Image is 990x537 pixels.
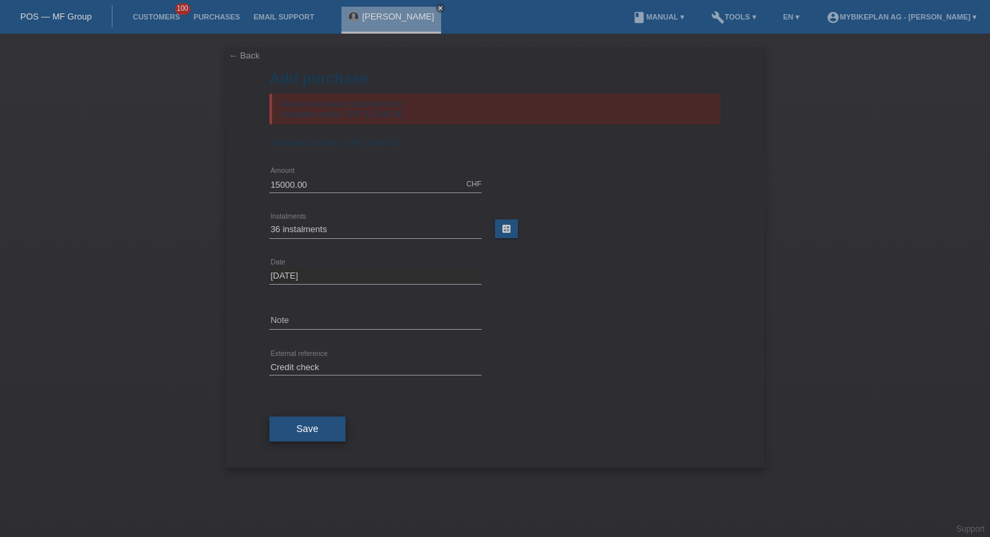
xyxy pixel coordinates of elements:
[269,138,339,148] span: Available amount:
[187,13,246,21] a: Purchases
[704,13,763,21] a: buildTools ▾
[501,223,512,234] i: calculate
[229,50,260,61] a: ← Back
[269,94,721,124] div: Amount exceeds customer limit. Available credit: CHF 12'000.00
[437,5,444,11] i: close
[126,13,187,21] a: Customers
[632,11,646,24] i: book
[269,417,345,442] button: Save
[826,11,840,24] i: account_circle
[626,13,691,21] a: bookManual ▾
[246,13,321,21] a: Email Support
[466,180,482,188] div: CHF
[269,70,721,87] h1: Add purchase
[777,13,806,21] a: EN ▾
[20,11,92,22] a: POS — MF Group
[495,219,518,238] a: calculate
[296,423,319,434] span: Save
[436,3,445,13] a: close
[175,3,191,15] span: 100
[362,11,434,22] a: [PERSON_NAME]
[711,11,725,24] i: build
[341,138,400,148] span: CHF 12'000.00
[820,13,983,21] a: account_circleMybikeplan AG - [PERSON_NAME] ▾
[956,524,985,534] a: Support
